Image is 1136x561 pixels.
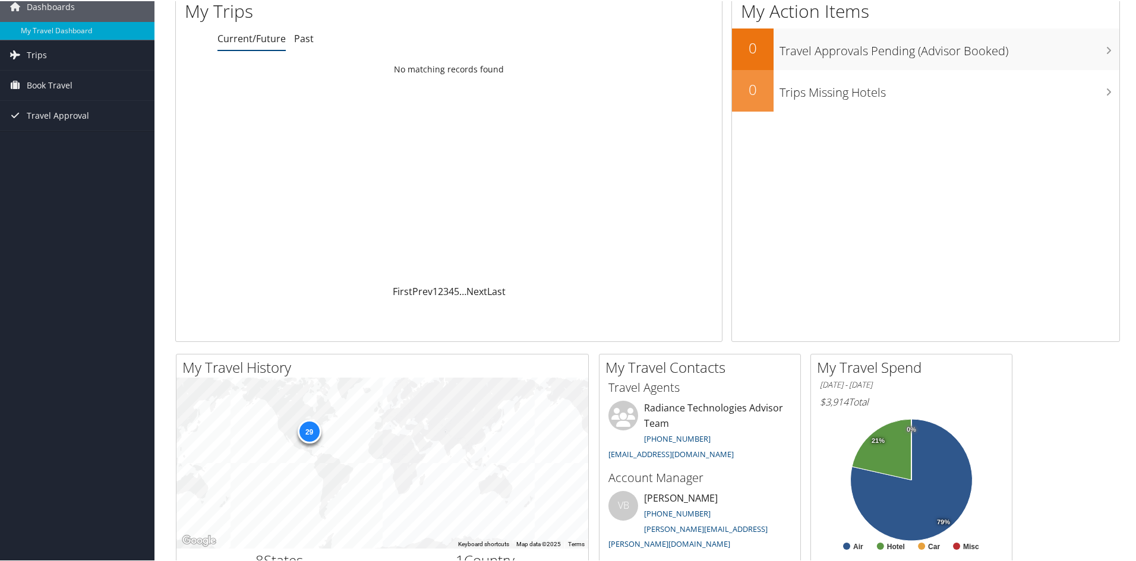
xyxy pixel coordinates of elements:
a: [PHONE_NUMBER] [644,507,711,518]
h3: Trips Missing Hotels [780,77,1119,100]
text: Hotel [887,541,905,550]
a: [PERSON_NAME][EMAIL_ADDRESS][PERSON_NAME][DOMAIN_NAME] [608,522,768,549]
a: [EMAIL_ADDRESS][DOMAIN_NAME] [608,448,734,458]
button: Keyboard shortcuts [458,539,509,547]
a: 3 [443,284,449,297]
span: $3,914 [820,394,848,407]
h2: My Travel History [182,356,588,376]
span: … [459,284,466,297]
text: Car [928,541,940,550]
a: Open this area in Google Maps (opens a new window) [179,532,219,547]
li: [PERSON_NAME] [602,490,797,553]
text: Misc [963,541,979,550]
a: Past [294,31,314,44]
a: 4 [449,284,454,297]
a: 1 [433,284,438,297]
h3: Account Manager [608,468,791,485]
a: First [393,284,412,297]
a: Current/Future [217,31,286,44]
h2: My Travel Spend [817,356,1012,376]
div: VB [608,490,638,519]
a: 2 [438,284,443,297]
a: Terms (opens in new tab) [568,540,585,546]
tspan: 79% [937,518,950,525]
h3: Travel Approvals Pending (Advisor Booked) [780,36,1119,58]
h2: 0 [732,78,774,99]
a: 0Trips Missing Hotels [732,69,1119,110]
span: Travel Approval [27,100,89,129]
text: Air [853,541,863,550]
h3: Travel Agents [608,378,791,395]
a: Prev [412,284,433,297]
div: 29 [297,419,321,442]
td: No matching records found [176,58,722,79]
a: [PHONE_NUMBER] [644,432,711,443]
h6: Total [820,394,1003,407]
li: Radiance Technologies Advisor Team [602,400,797,463]
h6: [DATE] - [DATE] [820,378,1003,389]
span: Book Travel [27,69,72,99]
h2: My Travel Contacts [605,356,800,376]
span: Trips [27,39,47,69]
a: 5 [454,284,459,297]
img: Google [179,532,219,547]
tspan: 21% [872,436,885,443]
a: Next [466,284,487,297]
a: Last [487,284,506,297]
h2: 0 [732,37,774,57]
tspan: 0% [907,425,916,432]
span: Map data ©2025 [516,540,561,546]
a: 0Travel Approvals Pending (Advisor Booked) [732,27,1119,69]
